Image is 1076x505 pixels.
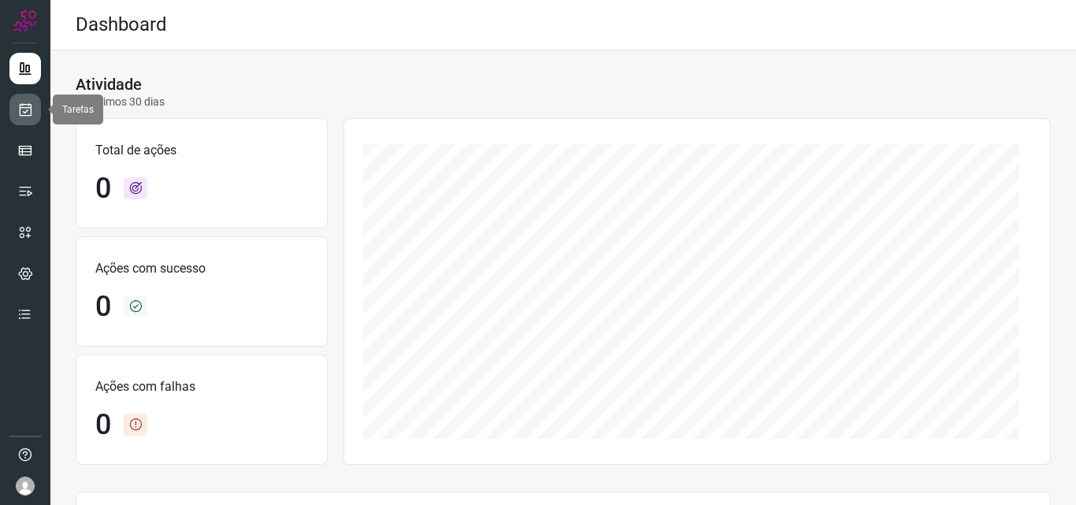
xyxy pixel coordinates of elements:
[95,141,308,160] p: Total de ações
[76,75,142,94] h3: Atividade
[95,377,308,396] p: Ações com falhas
[76,13,167,36] h2: Dashboard
[16,477,35,496] img: avatar-user-boy.jpg
[76,94,165,110] p: Últimos 30 dias
[95,172,111,206] h1: 0
[62,104,94,115] span: Tarefas
[95,259,308,278] p: Ações com sucesso
[95,290,111,324] h1: 0
[95,408,111,442] h1: 0
[13,9,37,33] img: Logo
